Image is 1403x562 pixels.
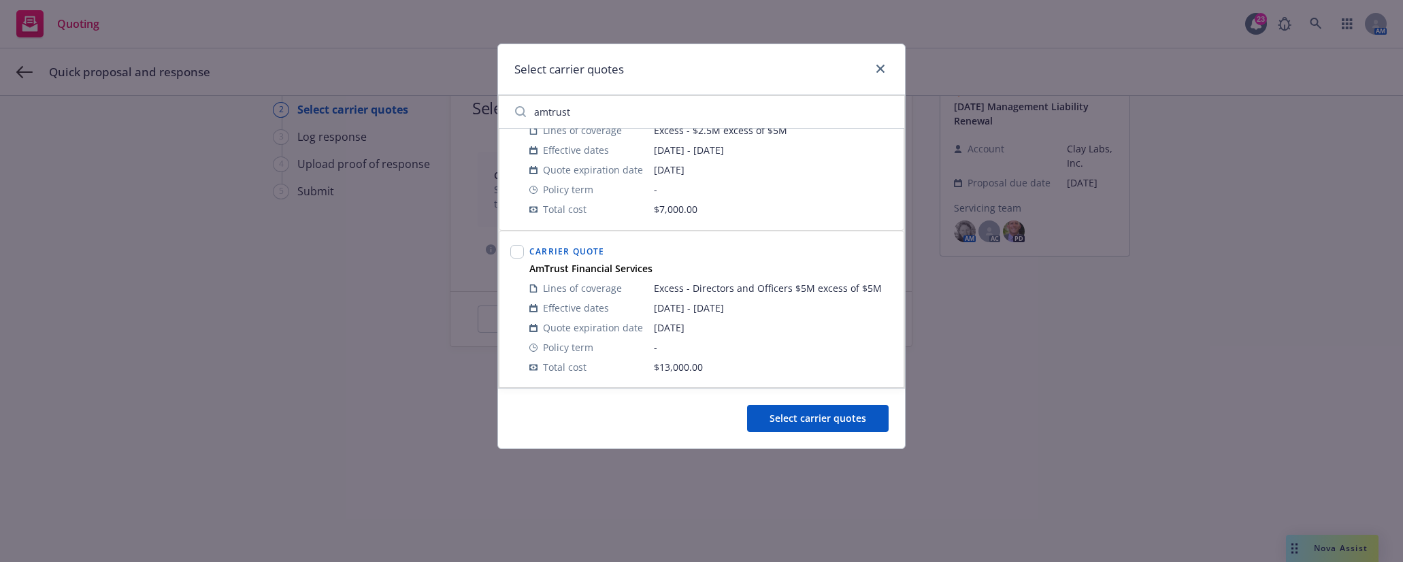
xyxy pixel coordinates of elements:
span: Quote expiration date [543,163,643,177]
span: [DATE] [654,320,893,335]
strong: AmTrust Financial Services [529,262,653,275]
span: [DATE] - [DATE] [654,301,893,315]
span: Total cost [543,202,587,216]
span: $7,000.00 [654,203,697,216]
span: Excess - Directors and Officers $5M excess of $5M [654,281,893,295]
span: Quote expiration date [543,320,643,335]
span: $13,000.00 [654,361,703,374]
span: Carrier Quote [529,246,605,257]
span: Effective dates [543,301,609,315]
span: Lines of coverage [543,123,622,137]
span: [DATE] [654,163,893,177]
span: Select carrier quotes [770,412,866,425]
span: - [654,340,893,354]
span: Excess - $2.5M excess of $5M [654,123,893,137]
input: Filter by keyword [507,98,896,125]
span: Total cost [543,360,587,374]
span: Lines of coverage [543,281,622,295]
a: close [872,61,889,77]
span: Policy term [543,182,593,197]
h1: Select carrier quotes [514,61,624,78]
span: - [654,182,893,197]
span: Policy term [543,340,593,354]
button: Select carrier quotes [747,405,889,432]
span: [DATE] - [DATE] [654,143,893,157]
span: Effective dates [543,143,609,157]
